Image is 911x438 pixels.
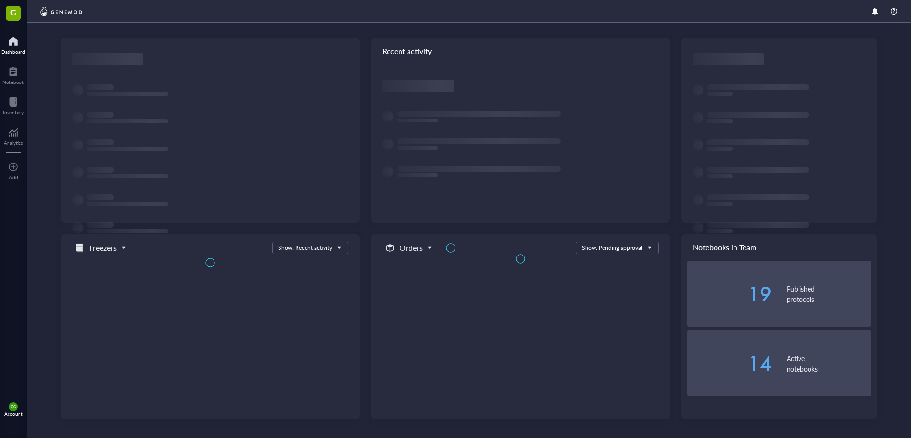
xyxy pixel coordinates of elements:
[582,244,642,252] div: Show: Pending approval
[687,284,772,303] div: 19
[1,34,25,55] a: Dashboard
[1,49,25,55] div: Dashboard
[687,354,772,373] div: 14
[10,6,16,18] span: G
[4,125,23,146] a: Analytics
[4,411,23,417] div: Account
[681,234,877,261] div: Notebooks in Team
[38,6,84,17] img: genemod-logo
[278,244,332,252] div: Show: Recent activity
[11,405,16,409] span: CG
[9,174,18,180] div: Add
[3,94,24,115] a: Inventory
[400,242,423,254] h5: Orders
[4,140,23,146] div: Analytics
[371,38,670,64] div: Recent activity
[2,79,24,85] div: Notebook
[787,283,871,304] div: Published protocols
[89,242,117,254] h5: Freezers
[2,64,24,85] a: Notebook
[3,109,24,115] div: Inventory
[787,353,871,374] div: Active notebooks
